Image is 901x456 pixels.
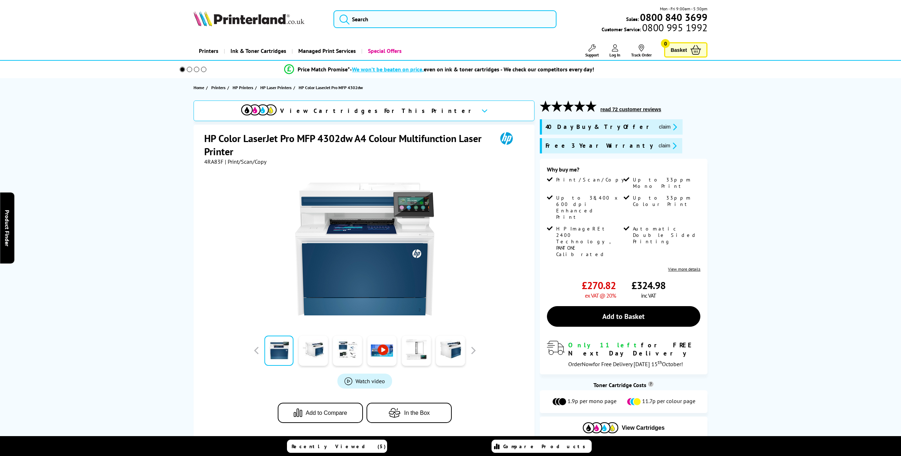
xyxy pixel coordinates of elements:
span: Order for Free Delivery [DATE] 15 October! [568,360,683,368]
div: modal_delivery [547,341,701,367]
span: Mon - Fri 9:00am - 5:30pm [660,5,707,12]
span: 40 Day Buy & Try Offer [546,123,653,131]
span: ex VAT @ 20% [585,292,616,299]
button: promo-description [657,142,679,150]
span: HP ImageREt 2400 Technology, PANTONE Calibrated [556,226,622,257]
div: Toner Cartridge Costs [540,381,708,389]
a: Track Order [631,44,652,58]
span: Recently Viewed (5) [292,443,386,450]
div: Why buy me? [547,166,701,177]
a: HP Printers [233,84,255,91]
span: 11.7p per colour page [642,397,695,406]
a: Managed Print Services [292,42,361,60]
span: Price Match Promise* [298,66,350,73]
span: £324.98 [631,279,666,292]
span: HP Color LaserJet Pro MFP 4302dw [299,84,363,91]
span: 0800 995 1992 [641,24,707,31]
a: Special Offers [361,42,407,60]
span: Print/Scan/Copy [556,177,629,183]
button: View Cartridges [545,422,702,434]
a: Printers [211,84,227,91]
a: Product_All_Videos [337,374,392,389]
span: View Cartridges [622,425,665,431]
span: £270.82 [582,279,616,292]
span: | Print/Scan/Copy [225,158,266,165]
img: View Cartridges [241,104,277,115]
a: View more details [668,266,700,272]
img: HP Color LaserJet Pro MFP 4302dw [295,179,434,319]
span: Ink & Toner Cartridges [230,42,286,60]
a: HP Color LaserJet Pro MFP 4302dw [299,84,365,91]
img: Cartridges [583,422,618,433]
span: Add to Compare [306,410,347,416]
img: Printerland Logo [194,11,304,26]
a: Printers [194,42,224,60]
span: Customer Service: [602,24,707,33]
span: 0 [661,39,670,48]
a: HP Laser Printers [260,84,293,91]
a: Ink & Toner Cartridges [224,42,292,60]
input: Search [333,10,557,28]
sup: Cost per page [648,381,653,387]
a: Home [194,84,206,91]
span: Compare Products [503,443,589,450]
span: Up to 33ppm Mono Print [633,177,699,189]
span: 4RA83F [204,158,223,165]
sup: th [658,359,662,365]
span: HP Printers [233,84,253,91]
span: inc VAT [641,292,656,299]
span: HP Laser Printers [260,84,292,91]
button: read 72 customer reviews [598,106,663,113]
span: Free 3 Year Warranty [546,142,653,150]
a: Recently Viewed (5) [287,440,387,453]
a: Basket 0 [664,42,707,58]
div: for FREE Next Day Delivery [568,341,701,357]
span: Up to 38,400 x 600 dpi Enhanced Print [556,195,622,220]
span: Basket [671,45,687,55]
span: Up to 33ppm Colour Print [633,195,699,207]
b: 0800 840 3699 [640,11,707,24]
span: In the Box [404,410,430,416]
span: Now [582,360,593,368]
a: 0800 840 3699 [639,14,707,21]
li: modal_Promise [170,63,709,76]
a: Compare Products [492,440,592,453]
button: promo-description [657,123,679,131]
a: Support [585,44,599,58]
span: We won’t be beaten on price, [352,66,424,73]
h1: HP Color LaserJet Pro MFP 4302dw A4 Colour Multifunction Laser Printer [204,132,490,158]
span: Watch video [355,378,385,385]
a: Printerland Logo [194,11,325,28]
span: Sales: [626,16,639,22]
span: Log In [609,52,620,58]
span: View Cartridges For This Printer [280,107,476,115]
span: Only 11 left [568,341,641,349]
span: 1.9p per mono page [568,397,617,406]
a: Add to Basket [547,306,701,327]
button: In the Box [367,403,452,423]
span: Home [194,84,204,91]
button: Add to Compare [278,403,363,423]
div: - even on ink & toner cartridges - We check our competitors every day! [350,66,594,73]
span: Printers [211,84,226,91]
span: Product Finder [4,210,11,246]
img: HP [490,132,523,145]
span: Support [585,52,599,58]
a: Log In [609,44,620,58]
span: Automatic Double Sided Printing [633,226,699,245]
